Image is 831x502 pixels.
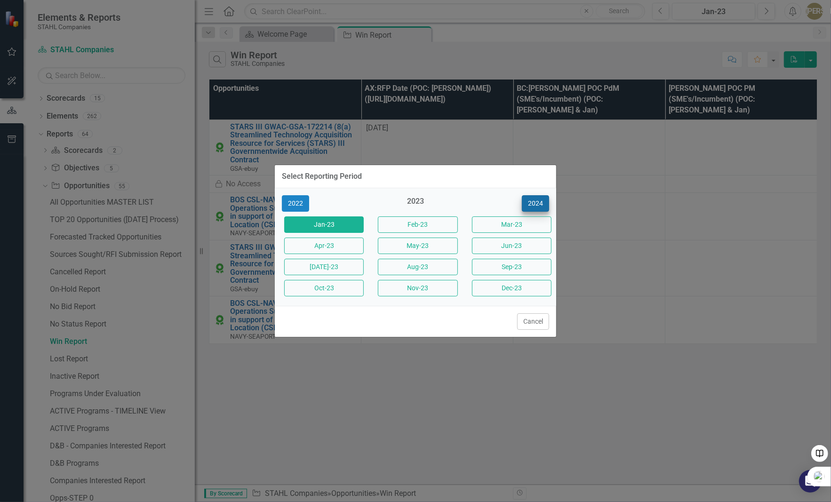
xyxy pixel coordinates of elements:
button: Mar-23 [472,216,551,233]
button: 2024 [522,195,549,212]
button: Jun-23 [472,238,551,254]
button: Apr-23 [284,238,364,254]
button: [DATE]-23 [284,259,364,275]
button: Jan-23 [284,216,364,233]
button: Nov-23 [378,280,457,296]
button: Aug-23 [378,259,457,275]
button: Feb-23 [378,216,457,233]
button: Cancel [517,313,549,330]
div: Select Reporting Period [282,172,362,181]
div: Open Intercom Messenger [799,470,822,493]
button: Sep-23 [472,259,551,275]
button: 2022 [282,195,309,212]
div: 2023 [376,196,455,212]
button: Dec-23 [472,280,551,296]
button: Oct-23 [284,280,364,296]
button: May-23 [378,238,457,254]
